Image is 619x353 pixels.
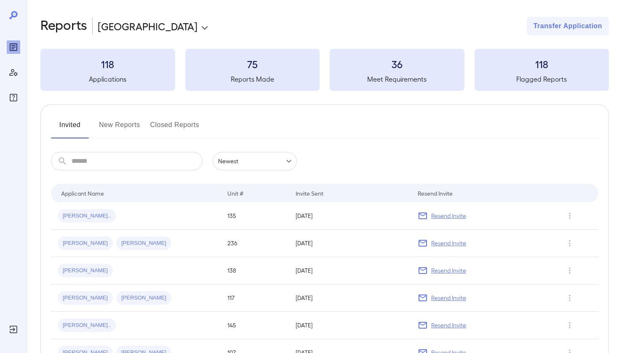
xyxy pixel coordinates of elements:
h3: 118 [475,57,609,71]
h5: Meet Requirements [330,74,464,84]
td: [DATE] [289,312,411,339]
td: [DATE] [289,202,411,230]
div: Newest [213,152,297,170]
td: 117 [221,284,288,312]
h3: 36 [330,57,464,71]
td: [DATE] [289,257,411,284]
p: Resend Invite [431,212,466,220]
button: Row Actions [563,318,576,332]
button: Invited [51,118,89,138]
p: Resend Invite [431,294,466,302]
td: 236 [221,230,288,257]
div: Manage Users [7,66,20,79]
button: Row Actions [563,236,576,250]
p: [GEOGRAPHIC_DATA] [98,19,197,33]
p: Resend Invite [431,239,466,247]
button: Row Actions [563,291,576,305]
button: Closed Reports [150,118,200,138]
summary: 118Applications75Reports Made36Meet Requirements118Flagged Reports [40,49,609,91]
span: [PERSON_NAME] [58,239,113,247]
div: Unit # [227,188,243,198]
span: [PERSON_NAME].. [58,321,116,329]
h5: Flagged Reports [475,74,609,84]
button: Transfer Application [527,17,609,35]
h5: Reports Made [185,74,320,84]
button: New Reports [99,118,140,138]
p: Resend Invite [431,266,466,275]
span: [PERSON_NAME] [58,267,113,275]
div: Resend Invite [418,188,453,198]
td: 138 [221,257,288,284]
td: 135 [221,202,288,230]
h5: Applications [40,74,175,84]
span: [PERSON_NAME] [58,294,113,302]
div: Log Out [7,323,20,336]
td: [DATE] [289,284,411,312]
p: Resend Invite [431,321,466,329]
td: [DATE] [289,230,411,257]
button: Row Actions [563,264,576,277]
button: Row Actions [563,209,576,223]
div: Reports [7,40,20,54]
span: [PERSON_NAME] [116,239,171,247]
div: Applicant Name [61,188,104,198]
h3: 75 [185,57,320,71]
div: FAQ [7,91,20,104]
span: [PERSON_NAME].. [58,212,116,220]
td: 145 [221,312,288,339]
span: [PERSON_NAME] [116,294,171,302]
h2: Reports [40,17,87,35]
h3: 118 [40,57,175,71]
div: Invite Sent [296,188,323,198]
